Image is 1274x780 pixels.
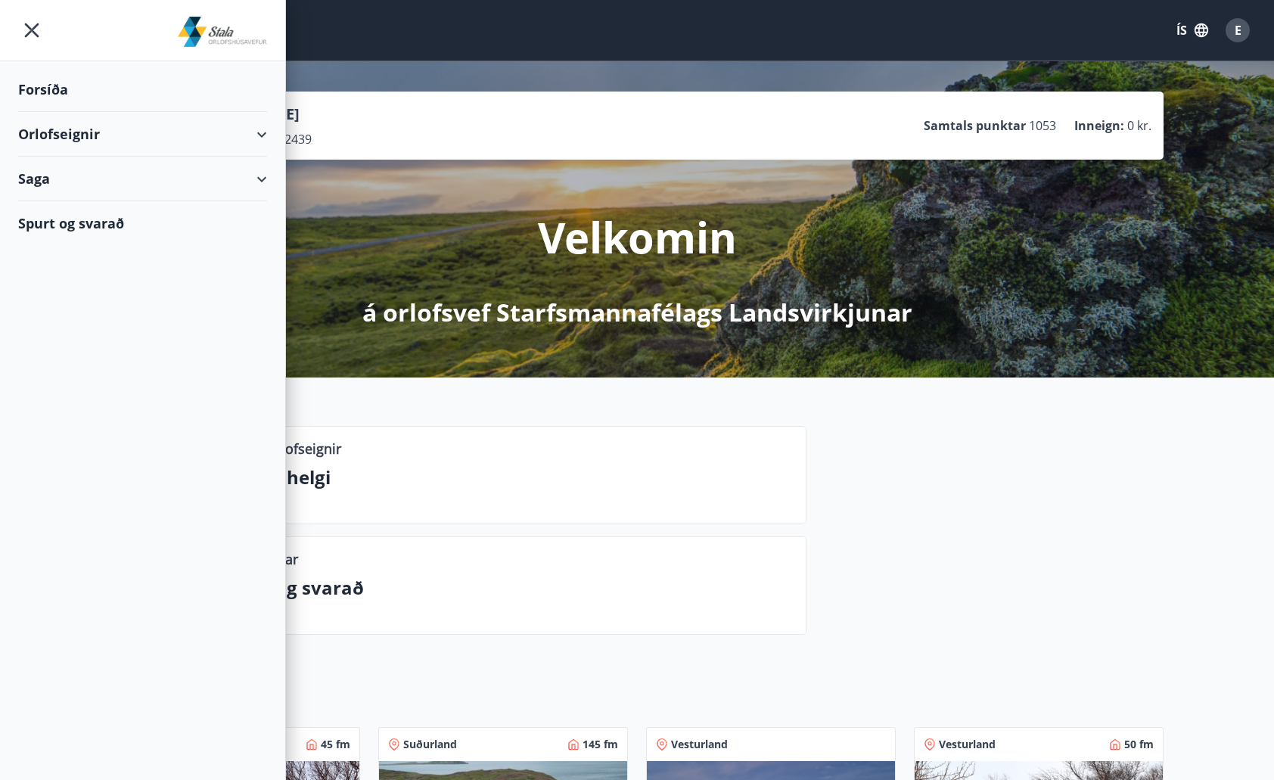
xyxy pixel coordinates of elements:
span: Vesturland [671,737,728,752]
button: E [1220,12,1256,48]
div: Spurt og svarað [18,201,267,245]
p: Spurt og svarað [222,575,794,601]
span: 0 kr. [1127,117,1151,134]
button: ÍS [1168,17,1217,44]
span: 1053 [1029,117,1056,134]
p: Samtals punktar [924,117,1026,134]
span: E [1235,22,1241,39]
span: 145 fm [583,737,618,752]
p: Inneign : [1074,117,1124,134]
div: Orlofseignir [18,112,267,157]
span: 45 fm [321,737,350,752]
p: á orlofsvef Starfsmannafélags Landsvirkjunar [362,296,912,329]
div: Saga [18,157,267,201]
span: 50 fm [1124,737,1154,752]
img: union_logo [178,17,268,47]
div: Forsíða [18,67,267,112]
button: menu [18,17,45,44]
span: Vesturland [939,737,996,752]
p: Næstu helgi [222,465,794,490]
span: Suðurland [403,737,457,752]
p: Velkomin [538,208,737,266]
